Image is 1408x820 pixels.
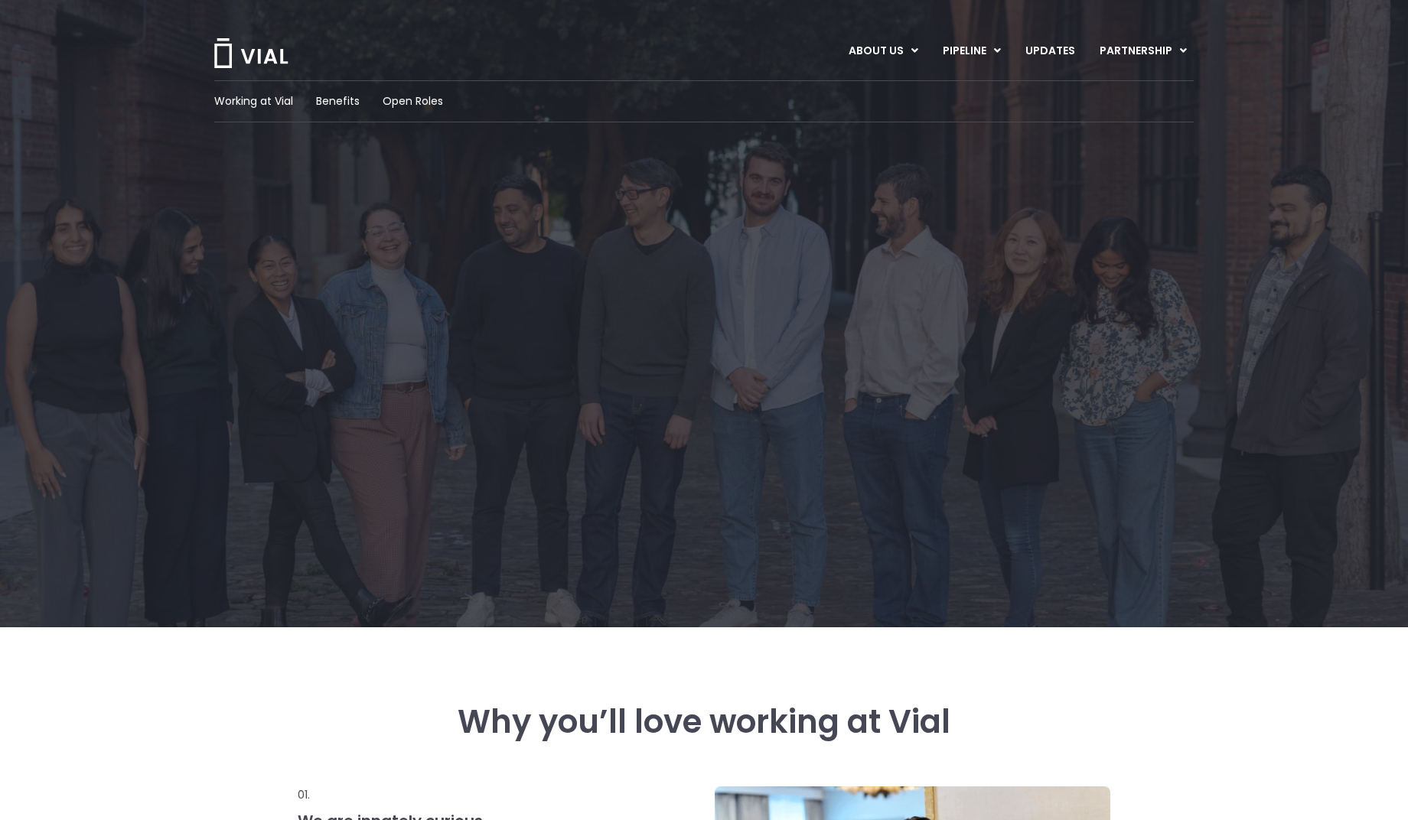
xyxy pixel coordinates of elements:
h3: Why you’ll love working at Vial [298,704,1110,740]
a: Open Roles [383,93,443,109]
a: PARTNERSHIPMenu Toggle [1087,38,1199,64]
a: Working at Vial [214,93,293,109]
a: PIPELINEMenu Toggle [931,38,1012,64]
p: 01. [298,786,651,803]
img: Vial Logo [213,38,289,68]
a: UPDATES [1013,38,1087,64]
a: ABOUT USMenu Toggle [836,38,930,64]
a: Benefits [316,93,360,109]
